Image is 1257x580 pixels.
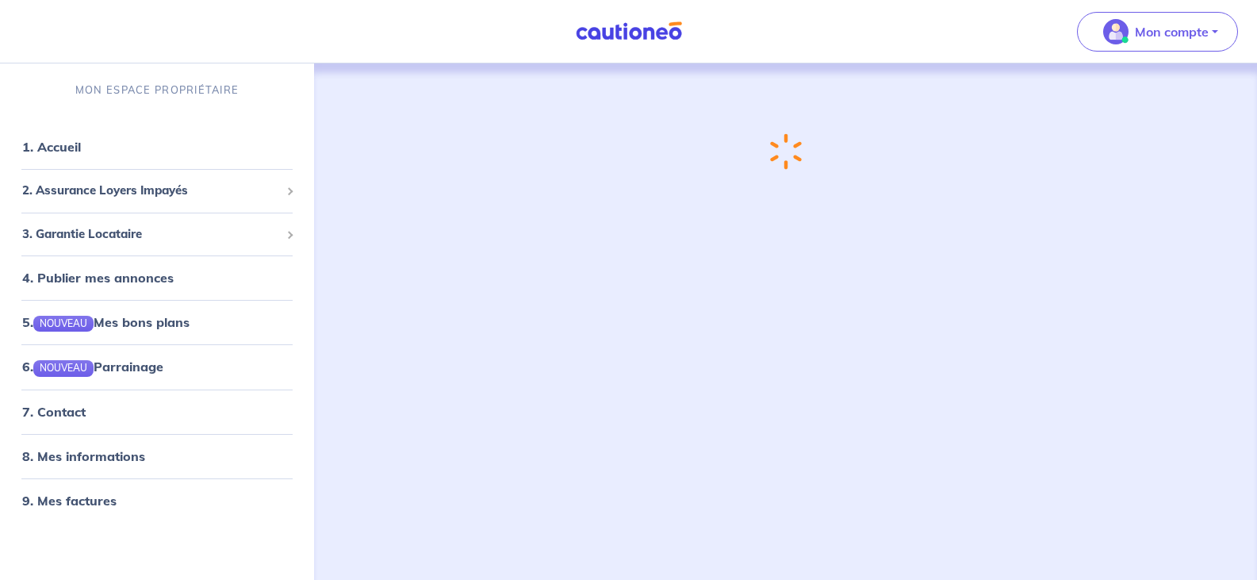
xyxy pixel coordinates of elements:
[22,314,190,330] a: 5.NOUVEAUMes bons plans
[1103,19,1129,44] img: illu_account_valid_menu.svg
[22,448,145,464] a: 8. Mes informations
[6,219,308,250] div: 3. Garantie Locataire
[22,404,86,420] a: 7. Contact
[6,351,308,382] div: 6.NOUVEAUParrainage
[6,175,308,206] div: 2. Assurance Loyers Impayés
[6,485,308,517] div: 9. Mes factures
[22,182,280,200] span: 2. Assurance Loyers Impayés
[768,132,803,171] img: loading-spinner
[6,262,308,294] div: 4. Publier mes annonces
[22,270,174,286] a: 4. Publier mes annonces
[569,21,688,41] img: Cautioneo
[1077,12,1238,52] button: illu_account_valid_menu.svgMon compte
[6,306,308,338] div: 5.NOUVEAUMes bons plans
[22,139,81,155] a: 1. Accueil
[6,131,308,163] div: 1. Accueil
[22,493,117,509] a: 9. Mes factures
[6,440,308,472] div: 8. Mes informations
[22,359,163,375] a: 6.NOUVEAUParrainage
[22,225,280,244] span: 3. Garantie Locataire
[6,396,308,428] div: 7. Contact
[75,83,239,98] p: MON ESPACE PROPRIÉTAIRE
[1135,22,1209,41] p: Mon compte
